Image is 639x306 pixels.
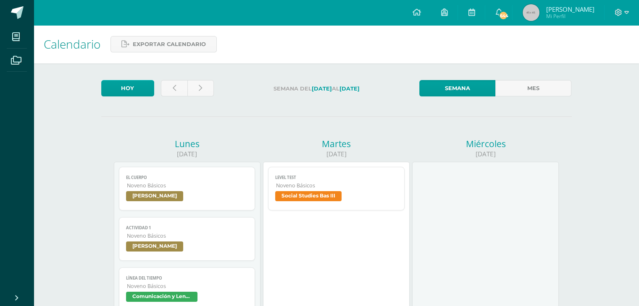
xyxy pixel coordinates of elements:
div: Martes [263,138,410,150]
span: Mi Perfil [546,13,594,20]
a: Semana [419,80,495,96]
span: Noveno Básicos [127,182,248,189]
span: 644 [499,11,508,20]
span: [PERSON_NAME] [546,5,594,13]
span: Actividad 1 [126,225,248,231]
span: Social Studies Bas III [275,191,342,201]
span: Exportar calendario [133,36,206,52]
span: Calendario [44,36,100,52]
div: [DATE] [114,150,260,158]
div: Lunes [114,138,260,150]
a: Mes [495,80,571,96]
span: Noveno Básicos [127,283,248,290]
a: Level testNoveno BásicosSocial Studies Bas III [268,167,405,210]
a: Exportar calendario [110,36,217,52]
span: Línea del tiempo [126,275,248,281]
img: 45x45 [523,4,539,21]
span: Comunicación y Lenguage Bas III [126,292,197,302]
a: Hoy [101,80,154,96]
span: Noveno Básicos [276,182,397,189]
strong: [DATE] [312,86,332,92]
label: Semana del al [221,80,413,97]
a: El cuerpoNoveno Básicos[PERSON_NAME] [119,167,255,210]
span: [PERSON_NAME] [126,191,183,201]
span: Level test [275,175,397,180]
span: El cuerpo [126,175,248,180]
strong: [DATE] [339,86,360,92]
span: [PERSON_NAME] [126,241,183,252]
a: Actividad 1Noveno Básicos[PERSON_NAME] [119,217,255,261]
span: Noveno Básicos [127,232,248,239]
div: [DATE] [263,150,410,158]
div: Miércoles [412,138,559,150]
div: [DATE] [412,150,559,158]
